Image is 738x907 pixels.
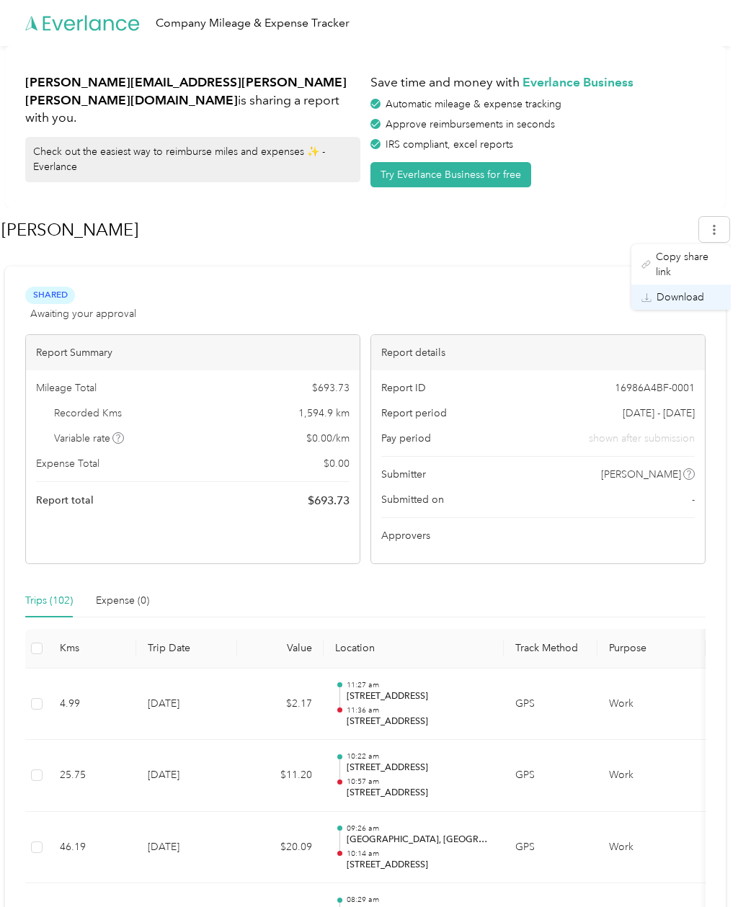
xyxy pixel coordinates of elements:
th: Kms [48,629,136,669]
td: GPS [504,669,597,741]
p: 09:26 am [347,823,492,834]
td: $11.20 [237,740,324,812]
td: GPS [504,740,597,812]
th: Location [324,629,504,669]
span: 1,594.9 km [298,406,350,421]
td: [DATE] [136,812,237,884]
p: [GEOGRAPHIC_DATA], [GEOGRAPHIC_DATA], [GEOGRAPHIC_DATA], [GEOGRAPHIC_DATA] [347,834,492,846]
div: Report Summary [26,335,360,370]
th: Purpose [597,629,706,669]
span: Copy share link [656,249,721,280]
strong: [PERSON_NAME][EMAIL_ADDRESS][PERSON_NAME][PERSON_NAME][DOMAIN_NAME] [25,74,347,107]
span: Awaiting your approval [30,306,136,321]
td: [DATE] [136,740,237,812]
td: 25.75 [48,740,136,812]
span: Report total [36,493,94,508]
span: Recorded Kms [54,406,122,421]
span: Approve reimbursements in seconds [386,118,555,130]
div: Company Mileage & Expense Tracker [156,14,350,32]
span: 16986A4BF-0001 [615,380,695,396]
span: Submitter [381,467,426,482]
span: Report period [381,406,447,421]
strong: Everlance Business [523,74,633,89]
span: shown after submission [589,431,695,446]
td: Work [597,740,706,812]
p: [STREET_ADDRESS] [347,715,492,728]
th: Trip Date [136,629,237,669]
span: Report ID [381,380,426,396]
span: Submitted on [381,492,444,507]
span: $ 0.00 / km [306,431,350,446]
td: 46.19 [48,812,136,884]
th: Track Method [504,629,597,669]
span: $ 0.00 [324,456,350,471]
span: Pay period [381,431,431,446]
td: $20.09 [237,812,324,884]
p: 10:14 am [347,849,492,859]
div: Report details [371,335,705,370]
h1: is sharing a report with you. [25,73,360,127]
span: [PERSON_NAME] [601,467,681,482]
span: Download [657,290,704,305]
td: 4.99 [48,669,136,741]
span: Shared [25,287,75,303]
td: $2.17 [237,669,324,741]
span: Approvers [381,528,430,543]
p: [STREET_ADDRESS] [347,859,492,872]
td: GPS [504,812,597,884]
th: Value [237,629,324,669]
p: 08:29 am [347,895,492,905]
div: Check out the easiest way to reimburse miles and expenses ✨ - Everlance [25,137,360,182]
p: 11:36 am [347,705,492,715]
span: Expense Total [36,456,99,471]
span: $ 693.73 [308,492,350,509]
p: 10:57 am [347,777,492,787]
span: IRS compliant, excel reports [386,138,513,151]
span: [DATE] - [DATE] [623,406,695,421]
h1: Save time and money with [370,73,706,91]
p: [STREET_ADDRESS] [347,690,492,703]
span: - [692,492,695,507]
td: Work [597,669,706,741]
p: [STREET_ADDRESS] [347,761,492,774]
button: Try Everlance Business for free [370,162,531,187]
span: Automatic mileage & expense tracking [386,98,561,110]
p: 11:27 am [347,680,492,690]
p: 10:22 am [347,751,492,761]
td: Work [597,812,706,884]
div: Trips (102) [25,593,73,609]
p: [STREET_ADDRESS] [347,787,492,800]
td: [DATE] [136,669,237,741]
span: Variable rate [54,431,125,446]
h1: Flanagan [1,213,689,247]
span: $ 693.73 [312,380,350,396]
div: Expense (0) [96,593,149,609]
span: Mileage Total [36,380,97,396]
